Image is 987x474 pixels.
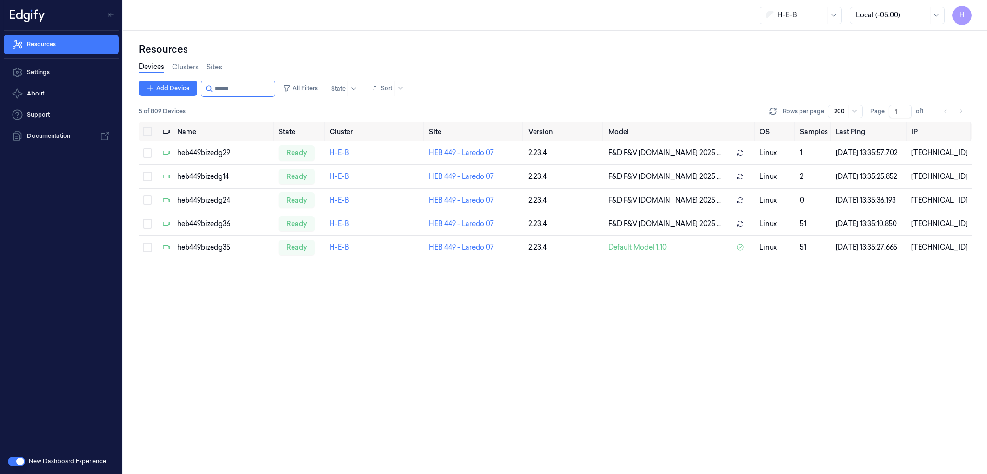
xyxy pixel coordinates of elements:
th: Samples [796,122,832,141]
a: HEB 449 - Laredo 07 [429,149,494,157]
div: 2.23.4 [528,172,600,182]
button: Select row [143,172,152,181]
a: HEB 449 - Laredo 07 [429,196,494,204]
div: [TECHNICAL_ID] [911,172,968,182]
div: [DATE] 13:35:25.852 [836,172,904,182]
div: ready [279,169,315,184]
div: 51 [800,219,828,229]
a: HEB 449 - Laredo 07 [429,243,494,252]
nav: pagination [939,105,968,118]
div: heb449bizedg14 [177,172,271,182]
button: Add Device [139,81,197,96]
a: Devices [139,62,164,73]
th: Last Ping [832,122,907,141]
div: ready [279,216,315,231]
button: Select row [143,195,152,205]
span: F&D F&V [DOMAIN_NAME] 2025 ... [608,148,721,158]
button: H [952,6,972,25]
p: Rows per page [783,107,824,116]
th: OS [756,122,796,141]
button: About [4,84,119,103]
div: 2.23.4 [528,148,600,158]
th: Version [524,122,604,141]
div: 51 [800,243,828,253]
p: linux [760,172,792,182]
span: 5 of 809 Devices [139,107,186,116]
button: All Filters [279,81,321,96]
a: H-E-B [330,196,349,204]
p: linux [760,195,792,205]
button: Select row [143,219,152,229]
div: ready [279,240,315,255]
div: heb449bizedg29 [177,148,271,158]
div: ready [279,145,315,161]
a: H-E-B [330,149,349,157]
span: F&D F&V [DOMAIN_NAME] 2025 ... [608,172,721,182]
th: Model [604,122,756,141]
div: [DATE] 13:35:27.665 [836,243,904,253]
div: [TECHNICAL_ID] [911,148,968,158]
a: Sites [206,62,222,72]
div: 2.23.4 [528,195,600,205]
div: 1 [800,148,828,158]
th: IP [907,122,972,141]
button: Select row [143,243,152,252]
div: heb449bizedg35 [177,243,271,253]
p: linux [760,219,792,229]
th: Cluster [326,122,425,141]
th: Site [425,122,524,141]
span: F&D F&V [DOMAIN_NAME] 2025 ... [608,195,721,205]
a: HEB 449 - Laredo 07 [429,219,494,228]
a: H-E-B [330,172,349,181]
button: Select all [143,127,152,136]
span: of 1 [916,107,931,116]
div: 0 [800,195,828,205]
div: [DATE] 13:35:36.193 [836,195,904,205]
a: H-E-B [330,243,349,252]
a: H-E-B [330,219,349,228]
th: Name [173,122,275,141]
a: HEB 449 - Laredo 07 [429,172,494,181]
p: linux [760,148,792,158]
span: Default Model 1.10 [608,243,667,253]
div: 2 [800,172,828,182]
a: Support [4,105,119,124]
div: [DATE] 13:35:57.702 [836,148,904,158]
button: Toggle Navigation [103,7,119,23]
div: Resources [139,42,972,56]
div: heb449bizedg36 [177,219,271,229]
p: linux [760,243,792,253]
th: State [275,122,326,141]
div: ready [279,192,315,208]
a: Clusters [172,62,199,72]
div: [TECHNICAL_ID] [911,219,968,229]
span: F&D F&V [DOMAIN_NAME] 2025 ... [608,219,721,229]
div: [DATE] 13:35:10.850 [836,219,904,229]
div: [TECHNICAL_ID] [911,243,968,253]
a: Documentation [4,126,119,146]
button: Select row [143,148,152,158]
a: Settings [4,63,119,82]
div: heb449bizedg24 [177,195,271,205]
div: 2.23.4 [528,219,600,229]
div: [TECHNICAL_ID] [911,195,968,205]
span: Page [870,107,885,116]
a: Resources [4,35,119,54]
div: 2.23.4 [528,243,600,253]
